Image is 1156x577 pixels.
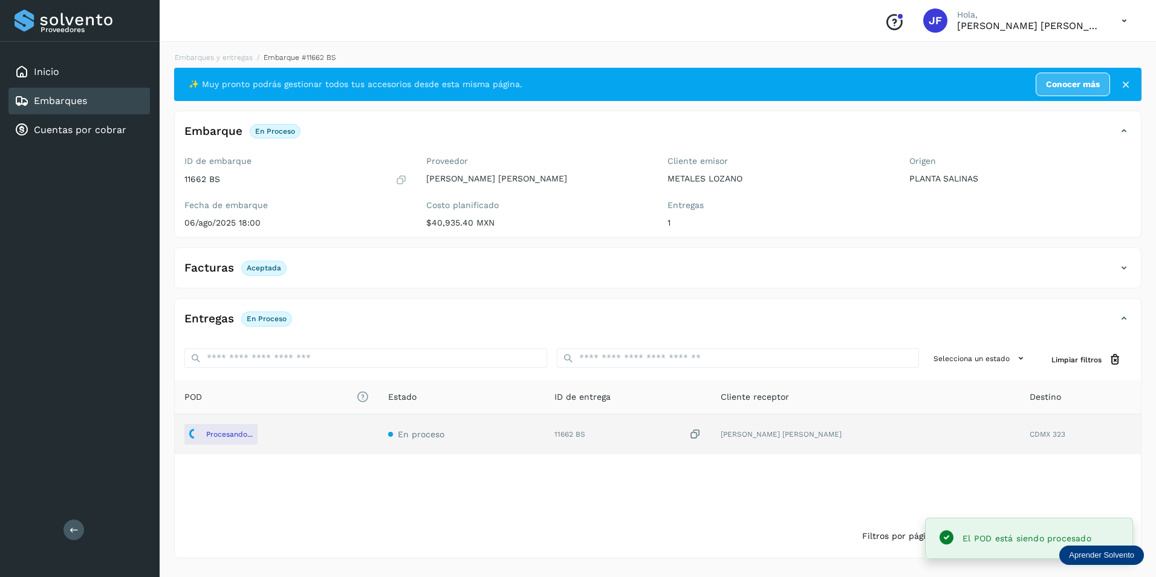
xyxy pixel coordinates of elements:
[1036,73,1110,96] a: Conocer más
[667,200,890,210] label: Entregas
[426,156,649,166] label: Proveedor
[255,127,295,135] p: En proceso
[206,430,253,438] p: Procesando...
[388,391,417,403] span: Estado
[929,348,1032,368] button: Selecciona un estado
[184,312,234,326] h4: Entregas
[175,258,1141,288] div: FacturasAceptada
[426,218,649,228] p: $40,935.40 MXN
[721,391,789,403] span: Cliente receptor
[1042,348,1131,371] button: Limpiar filtros
[554,428,701,441] div: 11662 BS
[554,391,611,403] span: ID de entrega
[184,200,407,210] label: Fecha de embarque
[184,424,258,445] button: Procesando...
[34,66,59,77] a: Inicio
[34,124,126,135] a: Cuentas por cobrar
[184,156,407,166] label: ID de embarque
[264,53,336,62] span: Embarque #11662 BS
[184,174,220,184] p: 11662 BS
[184,261,234,275] h4: Facturas
[1059,546,1144,565] div: Aprender Solvento
[862,530,941,543] span: Filtros por página :
[957,20,1102,31] p: JOSE FUENTES HERNANDEZ
[34,95,87,106] a: Embarques
[957,10,1102,20] p: Hola,
[189,78,522,91] span: ✨ Muy pronto podrás gestionar todos tus accesorios desde esta misma página.
[667,218,890,228] p: 1
[175,121,1141,151] div: EmbarqueEn proceso
[184,391,369,403] span: POD
[667,174,890,184] p: METALES LOZANO
[8,59,150,85] div: Inicio
[1020,414,1141,454] td: CDMX 323
[667,156,890,166] label: Cliente emisor
[184,218,407,228] p: 06/ago/2025 18:00
[426,200,649,210] label: Costo planificado
[8,88,150,114] div: Embarques
[398,429,444,439] span: En proceso
[963,533,1091,543] span: El POD está siendo procesado
[1069,550,1134,560] p: Aprender Solvento
[247,264,281,272] p: Aceptada
[909,174,1132,184] p: PLANTA SALINAS
[174,52,1141,63] nav: breadcrumb
[175,53,253,62] a: Embarques y entregas
[909,156,1132,166] label: Origen
[175,308,1141,339] div: EntregasEn proceso
[711,414,1020,454] td: [PERSON_NAME] [PERSON_NAME]
[1030,391,1061,403] span: Destino
[426,174,649,184] p: [PERSON_NAME] [PERSON_NAME]
[8,117,150,143] div: Cuentas por cobrar
[247,315,287,323] p: En proceso
[41,25,145,34] p: Proveedores
[184,125,242,139] h4: Embarque
[1051,354,1102,365] span: Limpiar filtros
